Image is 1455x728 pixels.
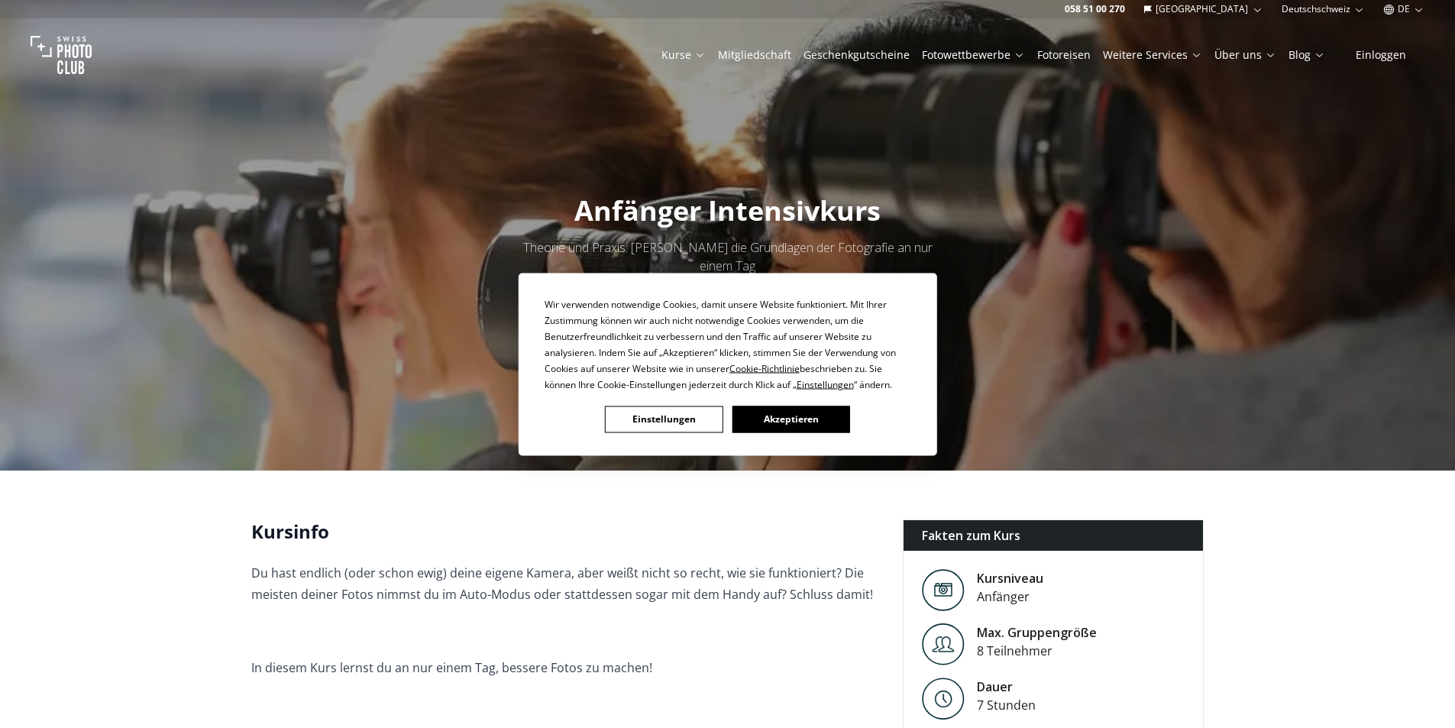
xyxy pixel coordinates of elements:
[732,406,849,432] button: Akzeptieren
[605,406,723,432] button: Einstellungen
[797,377,854,390] span: Einstellungen
[518,273,936,455] div: Cookie Consent Prompt
[545,296,911,392] div: Wir verwenden notwendige Cookies, damit unsere Website funktioniert. Mit Ihrer Zustimmung können ...
[729,361,800,374] span: Cookie-Richtlinie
